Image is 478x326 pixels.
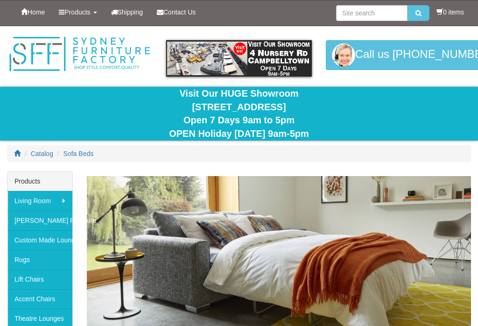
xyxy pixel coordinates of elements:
[436,7,464,17] li: 0 items
[7,191,72,211] a: Living Room
[118,8,143,16] span: Shipping
[14,0,52,24] a: Home
[64,8,90,16] span: Products
[7,172,72,191] div: Products
[7,250,72,269] a: Rugs
[7,35,152,73] img: Sydney Furniture Factory
[7,230,72,250] a: Custom Made Lounges
[28,8,45,16] span: Home
[166,40,311,77] img: showroom.gif
[52,0,104,24] a: Products
[7,269,72,289] a: Lift Chairs
[336,5,408,21] input: Site search
[7,87,471,140] div: Visit Our HUGE Showroom [STREET_ADDRESS] Open 7 Days 9am to 5pm OPEN Holiday [DATE] 9am-5pm
[7,289,72,309] a: Accent Chairs
[7,211,72,230] a: [PERSON_NAME] Furniture
[104,0,150,24] a: Shipping
[163,8,196,16] span: Contact Us
[150,0,203,24] a: Contact Us
[63,150,94,157] a: Sofa Beds
[31,150,53,157] a: Catalog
